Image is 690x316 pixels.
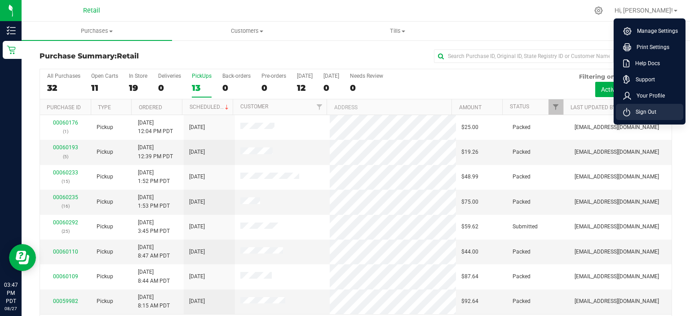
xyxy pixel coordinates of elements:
span: Customers [172,27,322,35]
span: Pickup [97,223,113,231]
inline-svg: Retail [7,45,16,54]
a: Customer [240,103,268,110]
div: 0 [350,83,383,93]
span: Retail [117,52,139,60]
p: (15) [45,177,86,186]
span: Support [630,75,655,84]
span: Purchases [22,27,172,35]
a: 00060235 [53,194,78,200]
span: [EMAIL_ADDRESS][DOMAIN_NAME] [575,148,659,156]
span: [DATE] 8:47 AM PDT [138,243,170,260]
div: Needs Review [350,73,383,79]
span: [DATE] 1:53 PM PDT [138,193,170,210]
p: (1) [45,127,86,136]
a: 00060233 [53,169,78,176]
span: Your Profile [631,91,665,100]
span: [EMAIL_ADDRESS][DOMAIN_NAME] [575,173,659,181]
div: 13 [192,83,212,93]
span: Packed [513,173,531,181]
div: 0 [158,83,181,93]
a: Tills [323,22,473,40]
div: 0 [261,83,286,93]
span: Pickup [97,148,113,156]
span: Submitted [513,223,538,231]
a: 00060109 [53,273,78,280]
span: [DATE] [189,272,205,281]
button: Active only [595,82,637,97]
span: $92.64 [461,297,478,306]
div: 0 [222,83,251,93]
span: Help Docs [630,59,660,68]
div: Pre-orders [261,73,286,79]
p: 03:47 PM PDT [4,281,18,305]
span: $75.00 [461,198,478,206]
a: Status [510,103,529,110]
span: [DATE] [189,148,205,156]
span: $19.26 [461,148,478,156]
div: In Store [129,73,147,79]
span: [DATE] [189,173,205,181]
span: [EMAIL_ADDRESS][DOMAIN_NAME] [575,297,659,306]
span: [EMAIL_ADDRESS][DOMAIN_NAME] [575,223,659,231]
a: Ordered [139,104,162,111]
span: [DATE] 12:04 PM PDT [138,119,173,136]
a: 00060110 [53,249,78,255]
span: Pickup [97,272,113,281]
span: [DATE] [189,198,205,206]
a: Purchase ID [47,104,81,111]
span: [DATE] 8:15 AM PDT [138,293,170,310]
div: 0 [323,83,339,93]
span: Print Settings [631,43,669,52]
div: [DATE] [323,73,339,79]
p: (5) [45,152,86,161]
a: Customers [172,22,323,40]
span: [DATE] [189,123,205,132]
span: Pickup [97,123,113,132]
span: [DATE] 3:45 PM PDT [138,218,170,236]
div: Back-orders [222,73,251,79]
span: Pickup [97,173,113,181]
a: Filter [548,99,563,115]
div: PickUps [192,73,212,79]
span: [EMAIL_ADDRESS][DOMAIN_NAME] [575,248,659,256]
span: Pickup [97,198,113,206]
span: Hi, [PERSON_NAME]! [615,7,673,14]
span: $48.99 [461,173,478,181]
div: Deliveries [158,73,181,79]
span: Tills [323,27,473,35]
span: Packed [513,297,531,306]
a: Help Docs [623,59,680,68]
a: 00060292 [53,219,78,226]
a: Support [623,75,680,84]
span: Sign Out [630,107,656,116]
span: [DATE] 12:39 PM PDT [138,143,173,160]
p: (25) [45,227,86,236]
span: [DATE] [189,297,205,306]
span: [EMAIL_ADDRESS][DOMAIN_NAME] [575,198,659,206]
div: Open Carts [91,73,118,79]
span: $44.00 [461,248,478,256]
span: [DATE] 8:44 AM PDT [138,268,170,285]
span: [EMAIL_ADDRESS][DOMAIN_NAME] [575,272,659,281]
span: [DATE] 1:52 PM PDT [138,169,170,186]
div: 11 [91,83,118,93]
a: Scheduled [190,104,230,110]
span: Packed [513,248,531,256]
a: 00060193 [53,144,78,151]
p: 08/27 [4,305,18,312]
div: Manage settings [593,6,604,15]
a: Last Updated By [571,104,616,111]
span: [DATE] [189,248,205,256]
a: Purchases [22,22,172,40]
a: 00060176 [53,120,78,126]
span: Retail [83,7,100,14]
span: Packed [513,272,531,281]
p: (16) [45,202,86,210]
span: Packed [513,198,531,206]
span: Manage Settings [632,27,678,36]
div: 19 [129,83,147,93]
th: Address [327,99,451,115]
div: 12 [297,83,313,93]
span: Pickup [97,248,113,256]
li: Sign Out [616,104,683,120]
